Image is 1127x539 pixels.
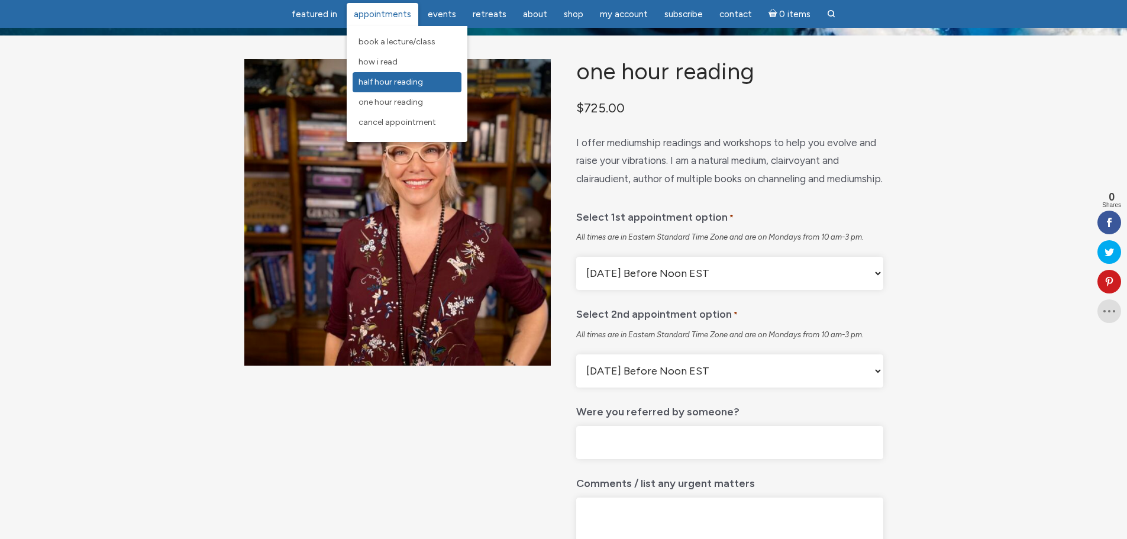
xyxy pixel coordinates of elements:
span: Appointments [354,9,411,20]
a: Events [421,3,463,26]
a: Appointments [347,3,418,26]
span: Half Hour Reading [359,77,423,87]
div: All times are in Eastern Standard Time Zone and are on Mondays from 10 am-3 pm. [576,232,883,243]
span: Cancel Appointment [359,117,436,127]
label: Were you referred by someone? [576,397,740,421]
span: Events [428,9,456,20]
span: Contact [719,9,752,20]
a: Half Hour Reading [353,72,461,92]
label: Comments / list any urgent matters [576,469,755,493]
a: Subscribe [657,3,710,26]
a: Shop [557,3,590,26]
span: Retreats [473,9,506,20]
span: Shop [564,9,583,20]
a: Book a Lecture/Class [353,32,461,52]
span: How I Read [359,57,398,67]
a: featured in [285,3,344,26]
span: My Account [600,9,648,20]
span: $ [576,100,584,115]
span: About [523,9,547,20]
bdi: 725.00 [576,100,625,115]
span: Book a Lecture/Class [359,37,435,47]
span: Shares [1102,202,1121,208]
div: All times are in Eastern Standard Time Zone and are on Mondays from 10 am-3 pm. [576,330,883,340]
span: 0 [1102,192,1121,202]
a: My Account [593,3,655,26]
a: Cancel Appointment [353,112,461,133]
span: One Hour Reading [359,97,423,107]
a: Contact [712,3,759,26]
a: One Hour Reading [353,92,461,112]
span: 0 items [779,10,810,19]
i: Cart [768,9,780,20]
span: I offer mediumship readings and workshops to help you evolve and raise your vibrations. I am a na... [576,137,883,185]
img: One Hour Reading [244,59,551,366]
label: Select 2nd appointment option [576,299,738,325]
a: Cart0 items [761,2,818,26]
span: featured in [292,9,337,20]
a: Retreats [466,3,514,26]
label: Select 1st appointment option [576,202,734,228]
a: About [516,3,554,26]
h1: One Hour Reading [576,59,883,85]
span: Subscribe [664,9,703,20]
a: How I Read [353,52,461,72]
